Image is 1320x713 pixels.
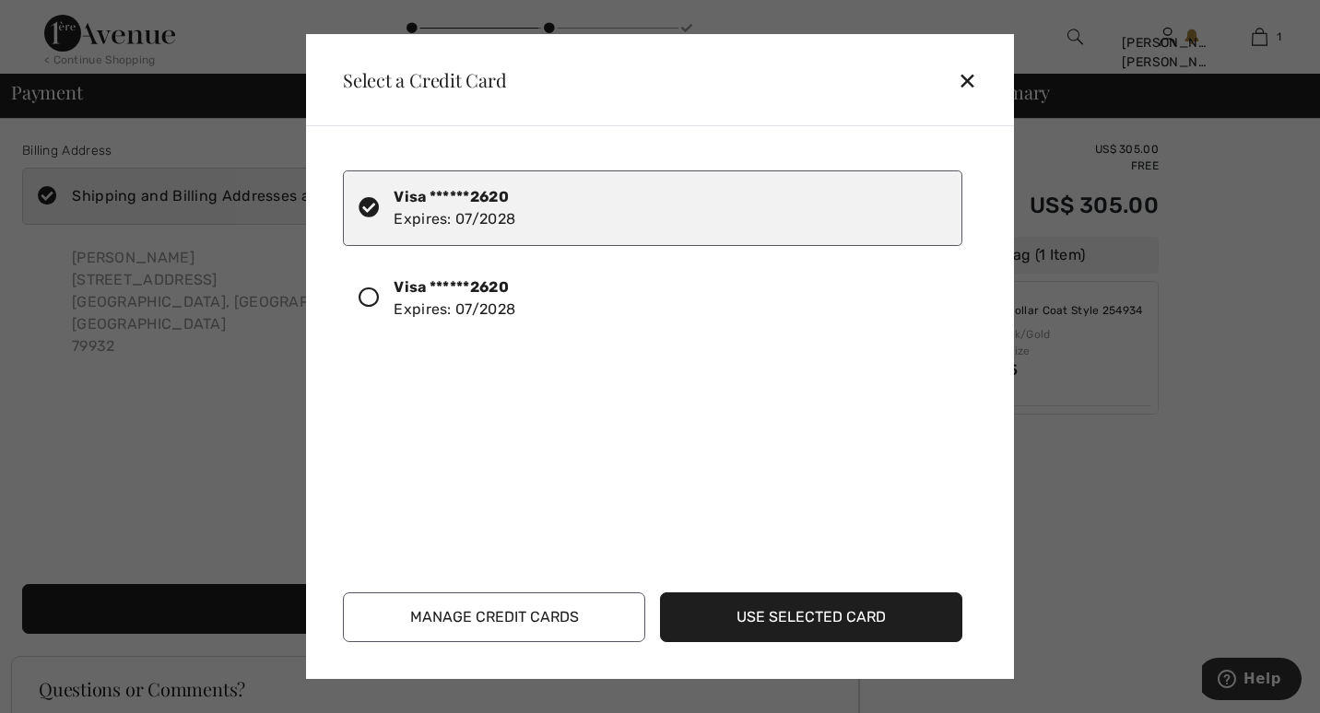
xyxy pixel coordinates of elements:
[660,592,962,642] button: Use Selected Card
[328,71,507,89] div: Select a Credit Card
[958,61,992,99] div: ✕
[394,276,515,321] div: Expires: 07/2028
[394,186,515,230] div: Expires: 07/2028
[343,592,645,642] button: Manage Credit Cards
[41,13,79,29] span: Help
